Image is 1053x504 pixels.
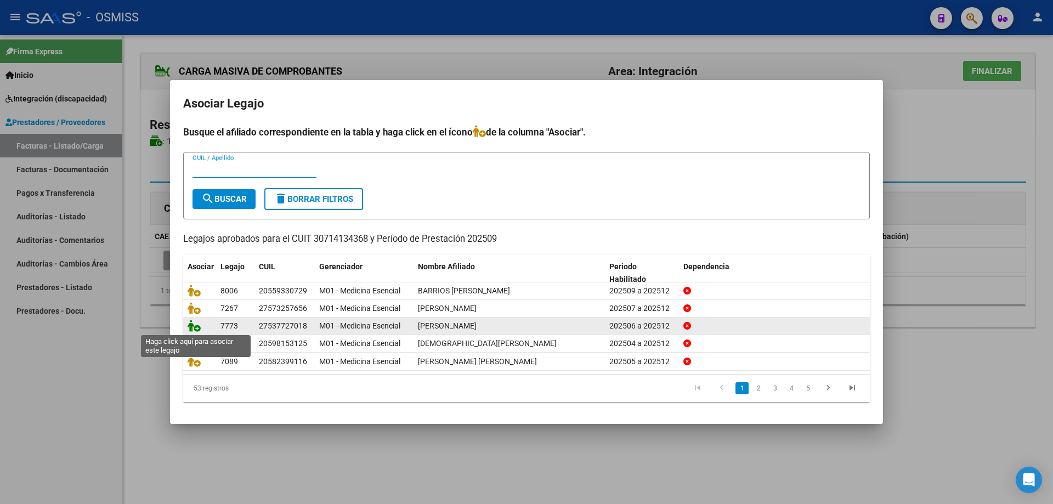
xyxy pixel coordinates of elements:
[800,379,816,398] li: page 5
[188,262,214,271] span: Asociar
[734,379,750,398] li: page 1
[752,382,765,394] a: 2
[319,304,400,313] span: M01 - Medicina Esencial
[259,337,307,350] div: 20598153125
[274,194,353,204] span: Borrar Filtros
[220,321,238,330] span: 7773
[414,255,605,291] datatable-header-cell: Nombre Afiliado
[183,233,870,246] p: Legajos aprobados para el CUIT 30714134368 y Período de Prestación 202509
[201,192,214,205] mat-icon: search
[259,302,307,315] div: 27573257656
[216,255,254,291] datatable-header-cell: Legajo
[319,357,400,366] span: M01 - Medicina Esencial
[679,255,870,291] datatable-header-cell: Dependencia
[183,125,870,139] h4: Busque el afiliado correspondiente en la tabla y haga click en el ícono de la columna "Asociar".
[418,339,557,348] span: VANGIONI MARTINA
[220,304,238,313] span: 7267
[183,255,216,291] datatable-header-cell: Asociar
[418,304,477,313] span: ROCHA CAROLA
[609,355,675,368] div: 202505 a 202512
[609,262,646,284] span: Periodo Habilitado
[609,285,675,297] div: 202509 a 202512
[319,262,363,271] span: Gerenciador
[183,375,319,402] div: 53 registros
[259,320,307,332] div: 27537727018
[605,255,679,291] datatable-header-cell: Periodo Habilitado
[750,379,767,398] li: page 2
[254,255,315,291] datatable-header-cell: CUIL
[818,382,839,394] a: go to next page
[683,262,729,271] span: Dependencia
[785,382,798,394] a: 4
[259,355,307,368] div: 20582399116
[609,320,675,332] div: 202506 a 202512
[193,189,256,209] button: Buscar
[319,339,400,348] span: M01 - Medicina Esencial
[842,382,863,394] a: go to last page
[609,302,675,315] div: 202507 a 202512
[220,262,245,271] span: Legajo
[319,286,400,295] span: M01 - Medicina Esencial
[259,285,307,297] div: 20559330729
[609,337,675,350] div: 202504 a 202512
[418,286,510,295] span: BARRIOS ANDRES FEDERICO
[319,321,400,330] span: M01 - Medicina Esencial
[418,321,477,330] span: CALANDRA MARIA VICTORIA
[201,194,247,204] span: Buscar
[220,357,238,366] span: 7089
[801,382,814,394] a: 5
[783,379,800,398] li: page 4
[220,339,238,348] span: 7629
[767,379,783,398] li: page 3
[735,382,749,394] a: 1
[220,286,238,295] span: 8006
[687,382,708,394] a: go to first page
[264,188,363,210] button: Borrar Filtros
[183,93,870,114] h2: Asociar Legajo
[315,255,414,291] datatable-header-cell: Gerenciador
[768,382,782,394] a: 3
[711,382,732,394] a: go to previous page
[1016,467,1042,493] div: Open Intercom Messenger
[274,192,287,205] mat-icon: delete
[259,262,275,271] span: CUIL
[418,357,537,366] span: ROMERO ECHEVARRIA JULIAN IVAN
[418,262,475,271] span: Nombre Afiliado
